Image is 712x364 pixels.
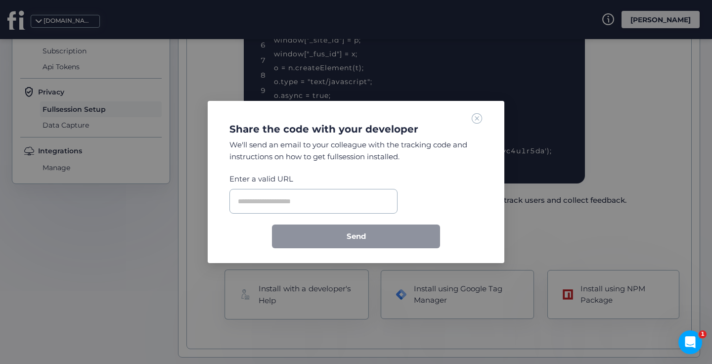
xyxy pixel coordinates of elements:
div: Enter a valid URL [229,173,398,185]
div: We'll send an email to your colleague with the tracking code and instructions on how to get fulls... [229,139,483,162]
button: Send [272,225,440,248]
span: 1 [699,330,707,338]
iframe: Intercom live chat [678,330,702,354]
div: Share the code with your developer [229,123,483,135]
